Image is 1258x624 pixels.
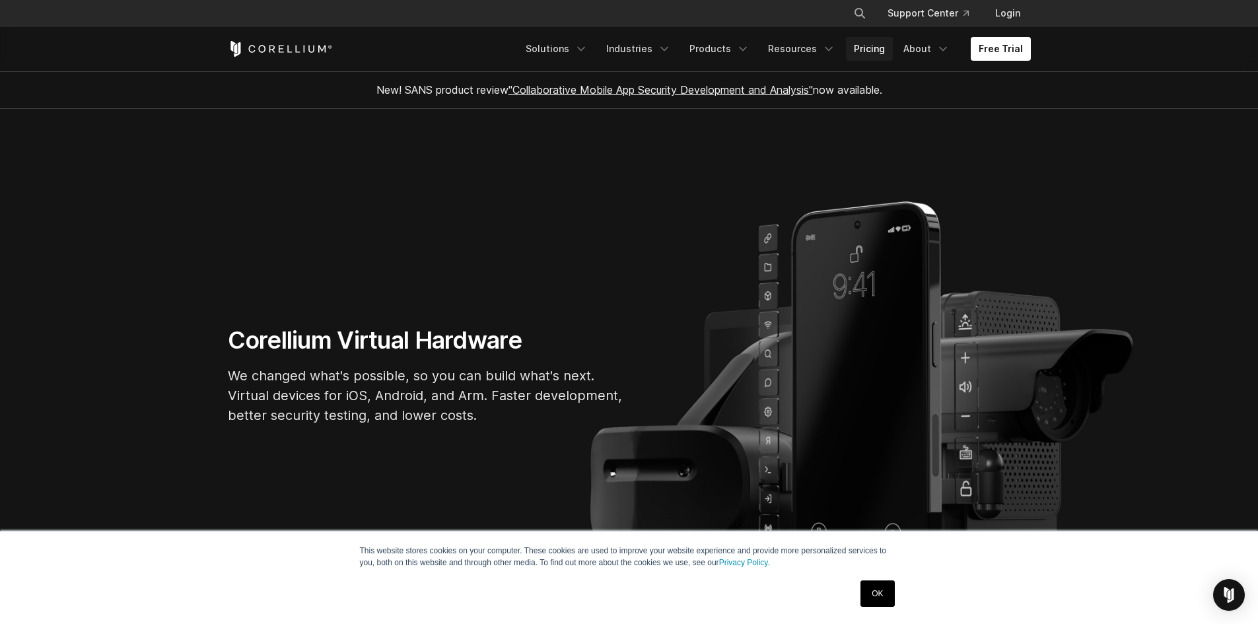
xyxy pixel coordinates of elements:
[719,558,770,567] a: Privacy Policy.
[837,1,1031,25] div: Navigation Menu
[681,37,757,61] a: Products
[518,37,596,61] a: Solutions
[877,1,979,25] a: Support Center
[508,83,813,96] a: "Collaborative Mobile App Security Development and Analysis"
[228,366,624,425] p: We changed what's possible, so you can build what's next. Virtual devices for iOS, Android, and A...
[985,1,1031,25] a: Login
[376,83,882,96] span: New! SANS product review now available.
[895,37,958,61] a: About
[360,545,899,569] p: This website stores cookies on your computer. These cookies are used to improve your website expe...
[1213,579,1245,611] div: Open Intercom Messenger
[598,37,679,61] a: Industries
[846,37,893,61] a: Pricing
[860,580,894,607] a: OK
[228,326,624,355] h1: Corellium Virtual Hardware
[228,41,333,57] a: Corellium Home
[971,37,1031,61] a: Free Trial
[848,1,872,25] button: Search
[760,37,843,61] a: Resources
[518,37,1031,61] div: Navigation Menu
